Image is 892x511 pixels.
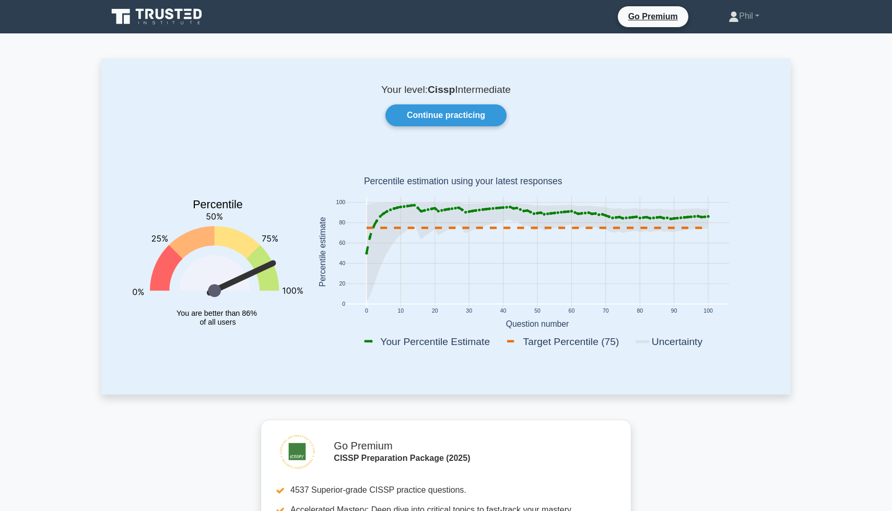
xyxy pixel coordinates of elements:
[342,302,345,307] text: 0
[318,217,327,287] text: Percentile estimate
[385,104,507,126] a: Continue practicing
[432,308,438,314] text: 20
[339,220,345,226] text: 80
[339,241,345,246] text: 60
[336,200,346,206] text: 100
[397,308,404,314] text: 10
[534,308,541,314] text: 50
[500,308,507,314] text: 40
[199,318,236,326] tspan: of all users
[569,308,575,314] text: 60
[703,308,713,314] text: 100
[603,308,609,314] text: 70
[428,84,455,95] b: Cissp
[506,319,569,328] text: Question number
[622,10,684,23] a: Go Premium
[177,309,257,317] tspan: You are better than 86%
[671,308,677,314] text: 90
[466,308,472,314] text: 30
[365,308,368,314] text: 0
[193,199,243,211] text: Percentile
[126,84,766,96] p: Your level: Intermediate
[339,261,345,267] text: 40
[364,176,562,187] text: Percentile estimation using your latest responses
[637,308,643,314] text: 80
[339,281,345,287] text: 20
[703,6,784,27] a: Phil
